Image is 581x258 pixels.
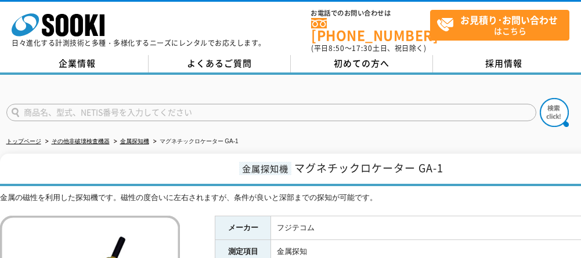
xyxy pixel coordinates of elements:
a: よくあるご質問 [149,55,291,72]
th: メーカー [215,216,271,240]
a: お見積り･お問い合わせはこちら [430,10,569,41]
a: 初めての方へ [291,55,433,72]
a: 採用情報 [433,55,575,72]
p: 日々進化する計測技術と多種・多様化するニーズにレンタルでお応えします。 [12,39,266,46]
img: btn_search.png [540,98,569,127]
input: 商品名、型式、NETIS番号を入力してください [6,104,536,121]
span: (平日 ～ 土日、祝日除く) [311,43,426,53]
a: トップページ [6,138,41,144]
span: お電話でのお問い合わせは [311,10,430,17]
span: 金属探知機 [239,162,291,175]
span: はこちら [436,10,569,39]
span: 初めての方へ [334,57,389,70]
a: 金属探知機 [120,138,149,144]
span: 17:30 [352,43,373,53]
span: 8:50 [329,43,345,53]
li: マグネチックロケーター GA-1 [151,136,239,148]
a: 企業情報 [6,55,149,72]
a: [PHONE_NUMBER] [311,18,430,42]
strong: お見積り･お問い合わせ [460,13,558,27]
a: その他非破壊検査機器 [52,138,110,144]
span: マグネチックロケーター GA-1 [294,160,443,176]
